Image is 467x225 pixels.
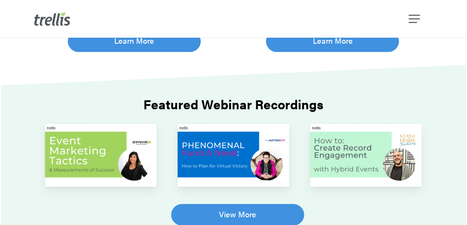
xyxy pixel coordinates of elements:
[310,124,422,186] img: How to Create Record Engagement with Hybrid Events
[68,30,201,52] a: Learn More
[34,12,70,26] img: Trellis
[144,95,324,113] strong: Featured Webinar Recordings
[178,124,289,186] img: PHENOMENAL Fund A Need: How to Plan for Virtual Victory
[411,15,420,23] a: Navigation Menu
[266,30,399,52] a: Learn More
[219,208,256,220] span: View More
[45,124,157,186] img: Event Marketing Tactics and Measurements of Success
[313,35,353,47] span: Learn More
[114,35,154,47] span: Learn More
